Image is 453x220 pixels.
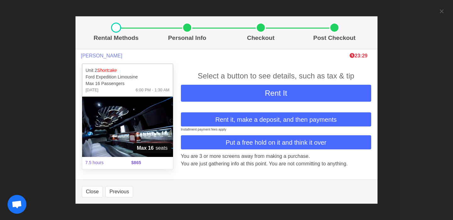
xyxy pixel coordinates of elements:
p: Unit 2 [86,67,170,74]
p: You are 3 or more screens away from making a purchase. [181,153,371,160]
strong: Max 16 [137,144,154,152]
button: Rent It [181,85,371,102]
div: Select a button to see details, such as tax & tip [181,70,371,82]
span: [DATE] [86,87,98,93]
span: The clock is ticking ⁠— this timer shows how long we'll hold this limo during checkout. If time r... [350,53,367,58]
span: Rent It [265,89,287,97]
button: Rent it, make a deposit, and then payments [181,112,371,126]
b: 23:29 [350,53,367,58]
p: Post Checkout [300,34,369,43]
em: Shortcake [97,68,117,73]
button: Close [82,186,103,197]
span: [PERSON_NAME] [81,53,122,59]
button: Previous [105,186,133,197]
button: Put a free hold on it and think it over [181,135,371,149]
div: Open chat [8,195,26,214]
span: 7.5 hours [81,156,127,170]
p: Personal Info [153,34,221,43]
span: Rent it, make a deposit, and then payments [215,115,337,124]
span: seats [133,143,171,153]
img: 02%2002.jpg [82,97,173,157]
span: 6:00 PM - 1:30 AM [136,87,170,93]
small: Installment payment fees apply [181,127,226,131]
p: Rental Methods [84,34,148,43]
p: You are just gathering info at this point. You are not committing to anything. [181,160,371,168]
p: Ford Expedition Limousine [86,74,170,80]
p: Checkout [226,34,295,43]
span: Put a free hold on it and think it over [226,138,326,147]
p: Max 16 Passengers [86,80,170,87]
